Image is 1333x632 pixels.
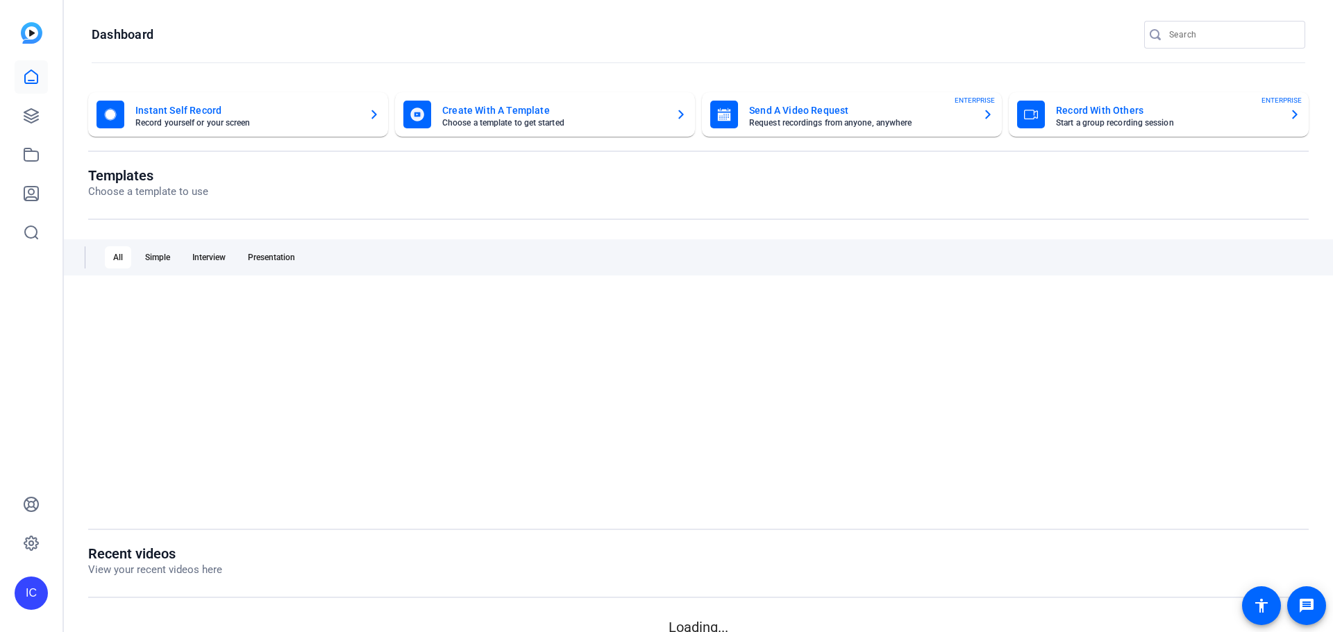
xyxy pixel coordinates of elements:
span: ENTERPRISE [955,95,995,105]
div: Interview [184,246,234,268]
mat-card-title: Create With A Template [442,102,664,119]
p: View your recent videos here [88,562,222,578]
h1: Recent videos [88,545,222,562]
mat-card-subtitle: Record yourself or your screen [135,119,358,127]
button: Instant Self RecordRecord yourself or your screen [88,92,388,137]
input: Search [1169,26,1294,43]
mat-card-subtitle: Request recordings from anyone, anywhere [749,119,971,127]
div: All [105,246,131,268]
div: Simple [137,246,178,268]
mat-card-title: Send A Video Request [749,102,971,119]
div: Presentation [240,246,303,268]
mat-card-title: Instant Self Record [135,102,358,119]
mat-card-subtitle: Start a group recording session [1056,119,1278,127]
button: Create With A TemplateChoose a template to get started [395,92,695,137]
mat-card-subtitle: Choose a template to get started [442,119,664,127]
mat-icon: message [1298,597,1315,614]
h1: Dashboard [92,26,153,43]
p: Choose a template to use [88,184,208,200]
span: ENTERPRISE [1261,95,1302,105]
button: Record With OthersStart a group recording sessionENTERPRISE [1009,92,1309,137]
div: IC [15,577,48,610]
button: Send A Video RequestRequest recordings from anyone, anywhereENTERPRISE [702,92,1002,137]
mat-icon: accessibility [1253,597,1270,614]
mat-card-title: Record With Others [1056,102,1278,119]
img: blue-gradient.svg [21,22,42,44]
h1: Templates [88,167,208,184]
